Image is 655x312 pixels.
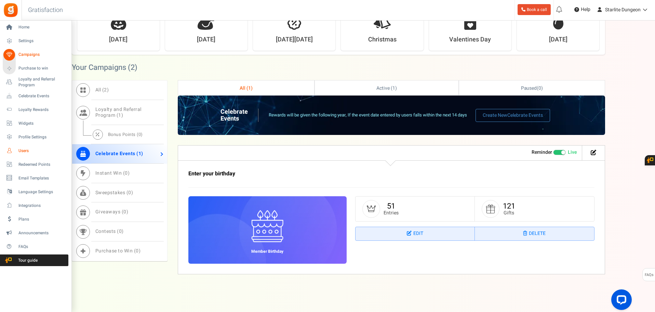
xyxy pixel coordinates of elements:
span: Redeemed Points [18,162,66,167]
h3: Gratisfaction [21,3,70,17]
a: Email Templates [3,172,68,184]
span: Widgets [18,121,66,126]
span: 0 [125,170,128,177]
span: Live [568,149,577,156]
span: Purchase to win [18,65,66,71]
span: 1 [118,112,121,119]
strong: [DATE] [109,35,128,44]
a: Delete [475,227,594,241]
a: Language Settings [3,186,68,198]
span: Active ( ) [376,85,397,92]
span: FAQs [644,269,654,282]
h2: Your Campaigns ( ) [72,64,137,71]
span: 0 [538,85,541,92]
a: Integrations [3,200,68,211]
strong: Reminder [532,149,552,156]
span: Loyalty and Referral Program ( ) [95,106,142,119]
a: Users [3,145,68,157]
span: 0 [128,189,131,196]
a: Loyalty and Referral Program [3,76,68,88]
a: Widgets [3,117,68,129]
span: Integrations [18,203,66,209]
span: 0 [119,228,122,235]
span: Loyalty Rewards [18,107,66,113]
a: Campaigns [3,49,68,61]
span: Purchase to Win ( ) [95,247,141,254]
span: Celebrate Events [18,93,66,99]
h3: Enter your birthday [188,171,513,177]
img: Gratisfaction [3,2,18,18]
span: 0 [138,131,141,138]
span: Settings [18,38,66,44]
span: 1 [392,85,395,92]
span: Loyalty and Referral Program [18,76,68,88]
a: Create NewCelebrate Events [476,109,550,122]
span: Email Templates [18,175,66,181]
span: ( ) [521,85,543,92]
span: 0 [136,247,139,254]
a: Celebrate Events [3,90,68,102]
a: Redeemed Points [3,159,68,170]
h2: Celebrate Events [220,109,258,122]
span: Plans [18,216,66,222]
strong: [DATE][DATE] [276,35,313,44]
span: Instant Win ( ) [95,170,130,177]
p: Rewards will be given the following year, If the event date entered by users falls within the nex... [269,112,467,118]
span: Help [579,6,590,13]
strong: [DATE] [197,35,215,44]
span: Bonus Points ( ) [108,131,143,138]
a: FAQs [3,241,68,252]
strong: Valentines Day [449,35,491,44]
a: Purchase to win [3,63,68,74]
span: Paused [521,85,537,92]
small: Entries [384,210,399,215]
span: Profile Settings [18,134,66,140]
span: 2 [131,62,135,73]
span: All ( ) [95,86,109,93]
a: Edit [356,227,475,241]
span: Users [18,148,66,154]
a: Profile Settings [3,131,68,143]
span: 0 [123,208,126,215]
span: Sweepstakes ( ) [95,189,133,196]
span: FAQs [18,244,66,250]
span: Home [18,24,66,30]
a: Home [3,22,68,33]
a: Settings [3,35,68,47]
span: Starlite Dungeon [605,6,641,13]
a: Announcements [3,227,68,239]
span: Celebrate Events [507,112,543,119]
h6: Member Birthday [246,249,289,254]
a: Plans [3,213,68,225]
span: Announcements [18,230,66,236]
span: Tour guide [3,258,51,263]
strong: [DATE] [549,35,567,44]
span: Campaigns [18,52,66,58]
span: Contests ( ) [95,228,124,235]
small: Gifts [503,210,515,215]
span: 1 [248,85,251,92]
a: 51 [387,201,395,212]
span: All ( ) [240,85,253,92]
span: Language Settings [18,189,66,195]
a: Help [572,4,593,15]
a: 121 [503,201,515,212]
a: Loyalty Rewards [3,104,68,115]
span: Celebrate Events ( ) [95,150,143,157]
span: Giveaways ( ) [95,208,129,215]
strong: Christmas [368,35,397,44]
span: 1 [138,150,142,157]
span: 2 [104,86,107,93]
a: Book a call [518,4,551,15]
